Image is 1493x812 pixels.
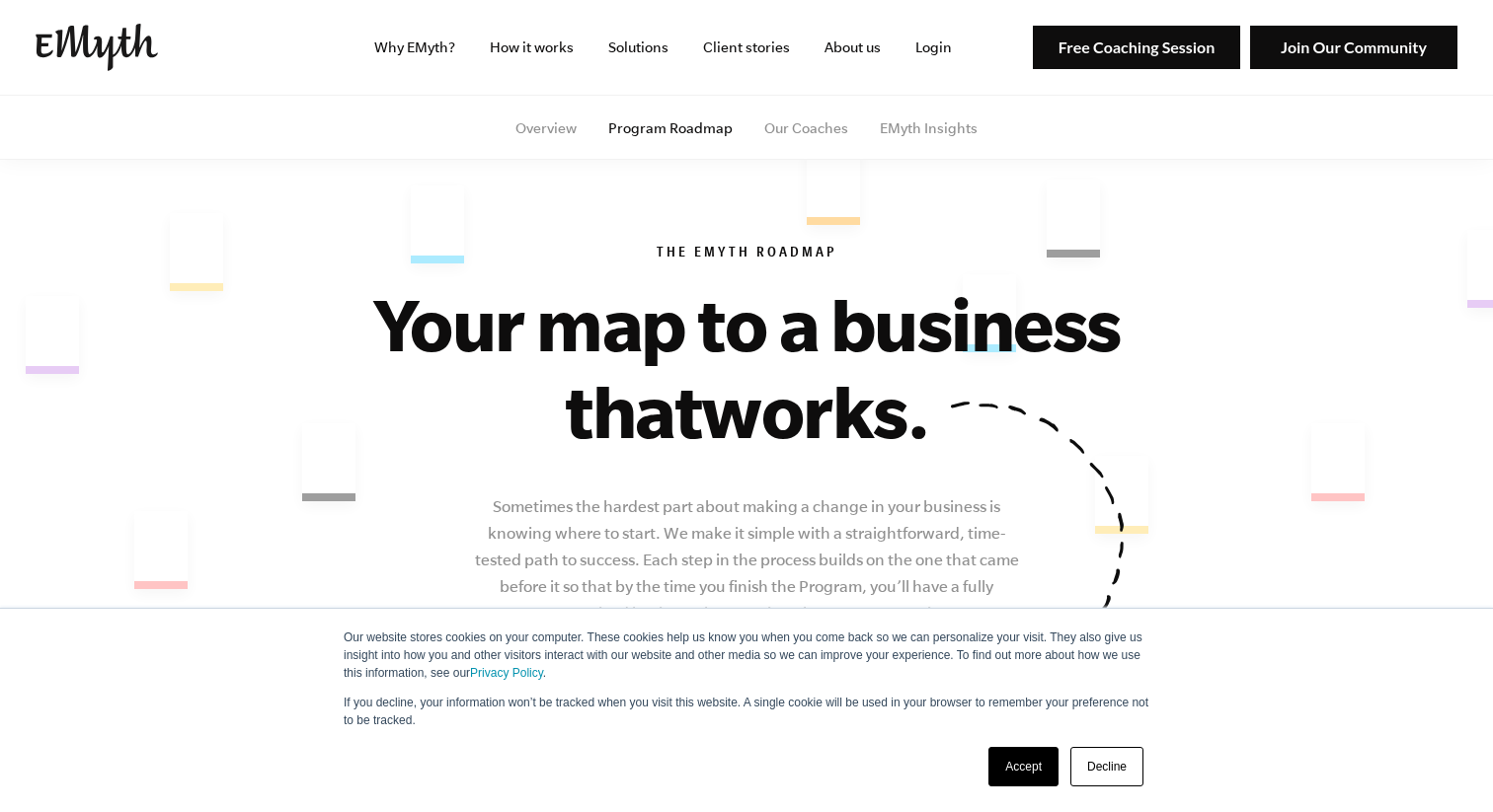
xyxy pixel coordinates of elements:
[701,369,928,452] span: works.
[471,493,1022,627] p: Sometimes the hardest part about making a change in your business is knowing where to start. We m...
[344,694,1149,729] p: If you decline, your information won’t be tracked when you visit this website. A single cookie wi...
[515,120,577,136] a: Overview
[470,666,543,680] a: Privacy Policy
[146,245,1347,264] h6: The EMyth Roadmap
[880,120,978,136] a: EMyth Insights
[608,120,733,136] a: Program Roadmap
[1033,26,1240,70] img: Free Coaching Session
[344,628,1149,682] p: Our website stores cookies on your computer. These cookies help us know you when you come back so...
[764,120,848,136] a: Our Coaches
[312,280,1181,454] h1: Your map to a business that
[1070,747,1143,786] a: Decline
[36,24,158,71] img: EMyth
[1250,26,1457,70] img: Join Our Community
[988,747,1059,786] a: Accept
